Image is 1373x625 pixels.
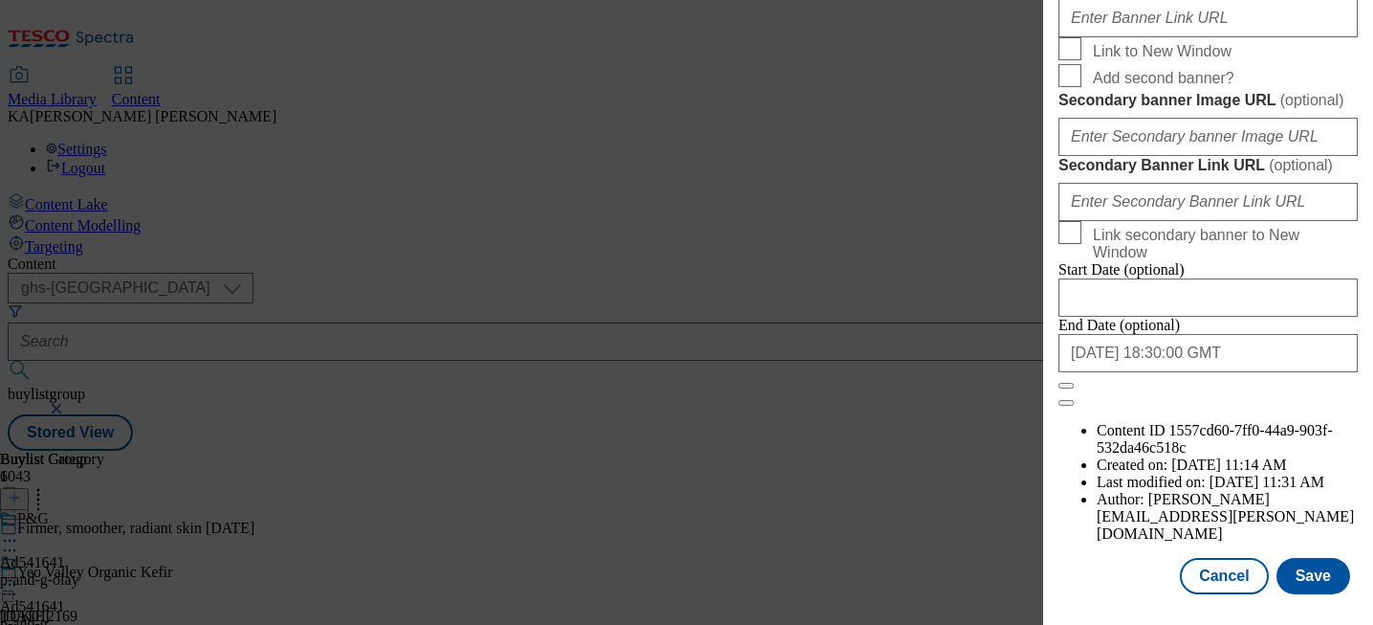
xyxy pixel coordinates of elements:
[1058,91,1358,110] label: Secondary banner Image URL
[1058,183,1358,221] input: Enter Secondary Banner Link URL
[1210,474,1324,490] span: [DATE] 11:31 AM
[1180,558,1268,594] button: Cancel
[1171,457,1286,473] span: [DATE] 11:14 AM
[1280,92,1344,108] span: ( optional )
[1058,383,1074,389] button: Close
[1058,279,1358,317] input: Enter Date
[1058,118,1358,156] input: Enter Secondary banner Image URL
[1097,491,1354,542] span: [PERSON_NAME][EMAIL_ADDRESS][PERSON_NAME][DOMAIN_NAME]
[1097,474,1358,491] li: Last modified on:
[1097,422,1333,456] span: 1557cd60-7ff0-44a9-903f-532da46c518c
[1093,70,1234,87] span: Add second banner?
[1097,457,1358,474] li: Created on:
[1093,43,1231,60] span: Link to New Window
[1097,422,1358,457] li: Content ID
[1093,227,1350,261] span: Link secondary banner to New Window
[1097,491,1358,543] li: Author:
[1058,317,1180,333] span: End Date (optional)
[1058,334,1358,372] input: Enter Date
[1276,558,1350,594] button: Save
[1058,261,1185,278] span: Start Date (optional)
[1269,157,1333,173] span: ( optional )
[1058,156,1358,175] label: Secondary Banner Link URL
